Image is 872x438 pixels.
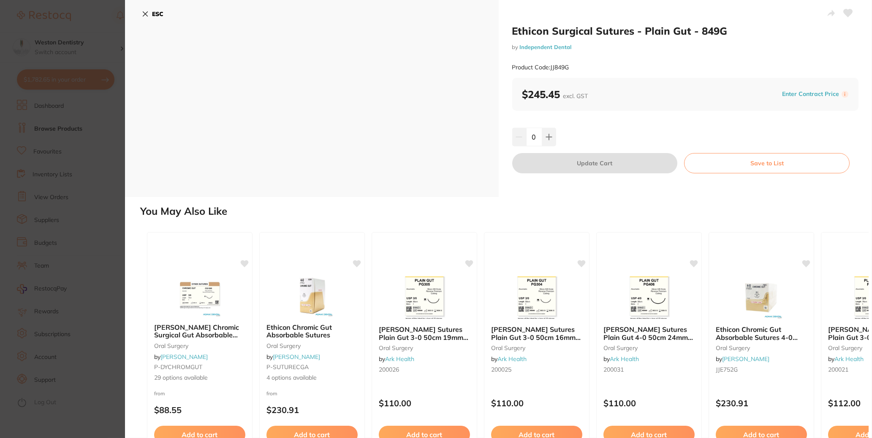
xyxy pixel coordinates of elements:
a: Ark Health [834,355,864,363]
p: $230.91 [266,405,358,415]
small: oral surgery [266,342,358,349]
img: Dynek Chromic Surgical Gut Absorbable Sutures [172,274,227,317]
span: excl. GST [563,92,588,100]
a: Ark Health [497,355,527,363]
h2: You May Also Like [140,205,869,217]
small: 200031 [603,366,695,373]
p: $110.00 [491,398,582,408]
p: $110.00 [603,398,695,408]
b: Ethicon Chromic Gut Absorbable Sutures [266,323,358,339]
b: Dynek Sutures Plain Gut 3-0 50cm 19mm 3/8 Circle R/C-P (PG305) [379,326,470,341]
b: $245.45 [522,88,588,101]
a: Ark Health [610,355,639,363]
p: $110.00 [379,398,470,408]
small: JJE752G [716,366,807,373]
small: by [512,44,859,50]
small: oral surgery [716,345,807,351]
a: Independent Dental [520,44,572,50]
b: Ethicon Chromic Gut Absorbable Sutures 4-0 13mm 1/4c Reverse [716,326,807,341]
a: Ark Health [385,355,414,363]
p: $88.55 [154,405,245,415]
span: 4 options available [266,374,358,382]
small: Product Code: JJ849G [512,64,569,71]
img: Dynek Sutures Plain Gut 3-0 50cm 19mm 3/8 Circle R/C-P (PG305) [397,276,452,319]
small: oral surgery [154,342,245,349]
span: by [828,355,864,363]
button: Enter Contract Price [780,90,842,98]
span: 29 options available [154,374,245,382]
span: by [154,353,208,361]
label: i [842,91,848,98]
a: [PERSON_NAME] [722,355,769,363]
b: Dynek Chromic Surgical Gut Absorbable Sutures [154,323,245,339]
small: 200026 [379,366,470,373]
b: Dynek Sutures Plain Gut 3-0 50cm 16mm 3/8 Circle R/C-P (PG304) [491,326,582,341]
span: from [266,390,277,397]
small: P-SUTURECGA [266,364,358,370]
p: $230.91 [716,398,807,408]
span: by [603,355,639,363]
b: ESC [152,10,163,18]
button: Update Cart [512,153,678,173]
span: by [379,355,414,363]
small: oral surgery [379,345,470,351]
button: Save to List [684,153,850,173]
b: Dynek Sutures Plain Gut 4-0 50cm 24mm 3/8 Circle R/C-P (PG406) [603,326,695,341]
span: from [154,390,165,397]
img: Ethicon Chromic Gut Absorbable Sutures [285,274,340,317]
span: by [716,355,769,363]
h2: Ethicon Surgical Sutures - Plain Gut - 849G [512,25,859,37]
a: [PERSON_NAME] [273,353,320,361]
small: 200025 [491,366,582,373]
small: oral surgery [603,345,695,351]
img: Ethicon Chromic Gut Absorbable Sutures 4-0 13mm 1/4c Reverse [734,276,789,319]
button: ESC [142,7,163,21]
span: by [266,353,320,361]
img: Dynek Sutures Plain Gut 4-0 50cm 24mm 3/8 Circle R/C-P (PG406) [622,276,676,319]
span: by [491,355,527,363]
small: P-DYCHROMGUT [154,364,245,370]
img: Dynek Sutures Plain Gut 3-0 50cm 16mm 3/8 Circle R/C-P (PG304) [509,276,564,319]
a: [PERSON_NAME] [160,353,208,361]
small: oral surgery [491,345,582,351]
